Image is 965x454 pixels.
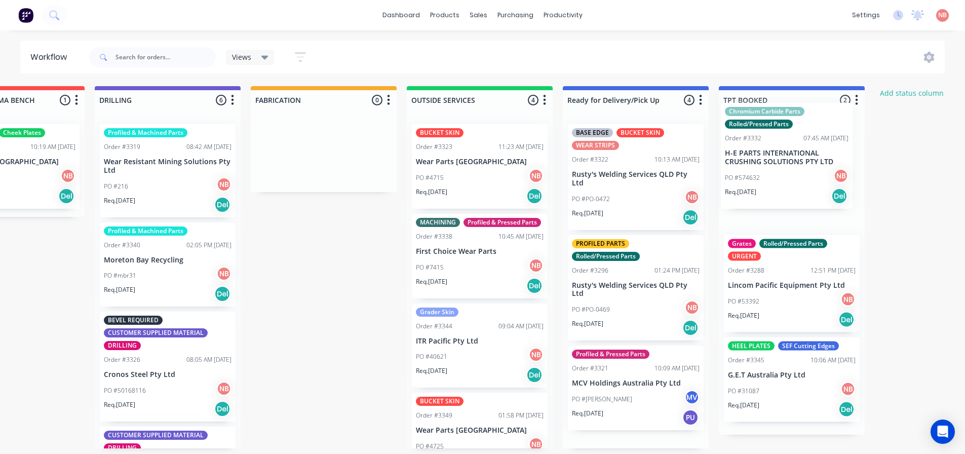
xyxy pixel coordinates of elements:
img: Factory [18,8,33,23]
div: purchasing [492,8,538,23]
div: Workflow [30,51,72,63]
input: Enter column name… [255,95,355,105]
span: 6 [216,95,226,105]
a: dashboard [377,8,425,23]
span: 0 [372,95,382,105]
span: 1 [60,95,70,105]
span: 2 [840,95,851,105]
input: Search for orders... [115,47,216,67]
span: 4 [528,95,538,105]
input: Enter column name… [567,95,667,105]
button: Add status column [875,86,949,100]
input: Enter column name… [99,95,199,105]
div: Open Intercom Messenger [931,420,955,444]
input: Enter column name… [411,95,511,105]
div: productivity [538,8,588,23]
div: sales [465,8,492,23]
span: NB [938,11,947,20]
input: Enter column name… [723,95,823,105]
div: products [425,8,465,23]
div: settings [847,8,885,23]
span: Views [232,52,251,62]
span: 4 [684,95,694,105]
